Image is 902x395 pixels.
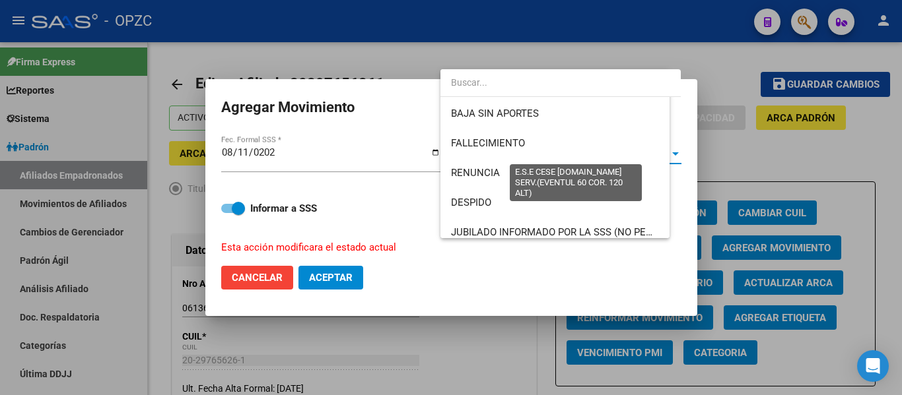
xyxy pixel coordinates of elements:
input: dropdown search [440,69,681,96]
span: RENUNCIA [451,167,500,179]
span: JUBILADO INFORMADO POR LA SSS (NO PENSIONADO) [451,226,699,238]
span: BAJA SIN APORTES [451,107,539,119]
span: DESPIDO [451,197,491,208]
span: FALLECIMIENTO [451,137,525,149]
div: Open Intercom Messenger [857,350,889,382]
